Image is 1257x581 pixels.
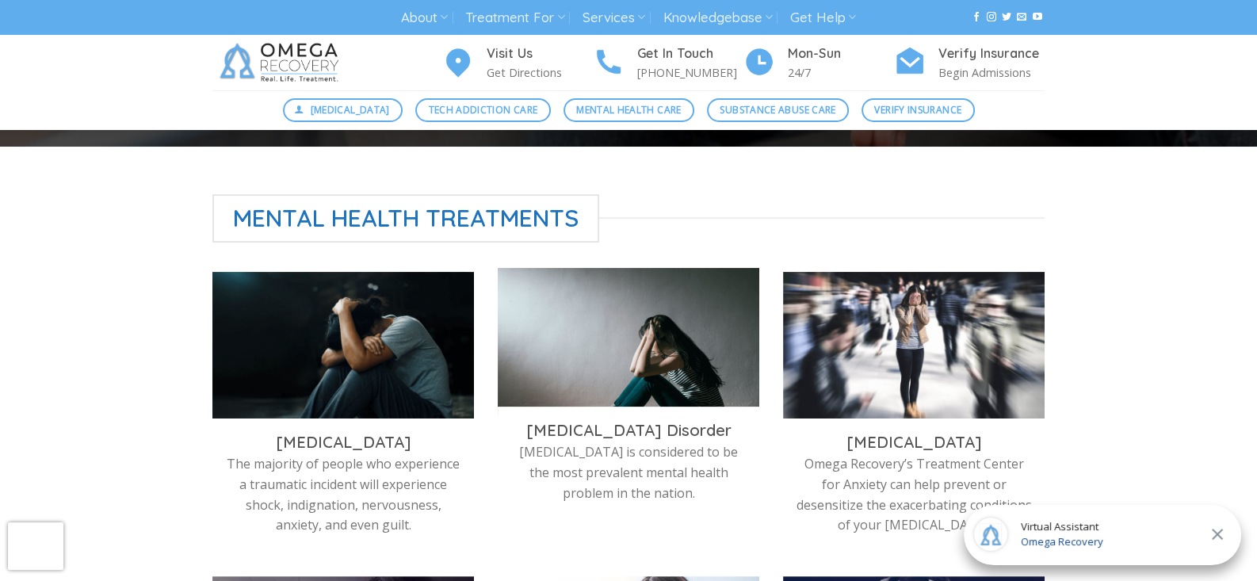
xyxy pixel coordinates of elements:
a: Substance Abuse Care [707,98,849,122]
p: [MEDICAL_DATA] is considered to be the most prevalent mental health problem in the nation. [510,442,747,503]
span: [MEDICAL_DATA] [311,102,390,117]
a: Follow on Facebook [972,12,981,23]
p: Begin Admissions [938,63,1045,82]
p: The majority of people who experience a traumatic incident will experience shock, indignation, ne... [224,454,462,535]
span: Verify Insurance [874,102,961,117]
a: [MEDICAL_DATA] [283,98,403,122]
a: Get Help [790,3,856,32]
p: 24/7 [788,63,894,82]
a: Services [583,3,645,32]
h4: Get In Touch [637,44,743,64]
a: Verify Insurance [862,98,975,122]
a: Visit Us Get Directions [442,44,593,82]
h4: Visit Us [487,44,593,64]
img: Omega Recovery [212,35,351,90]
a: About [401,3,448,32]
p: Get Directions [487,63,593,82]
h3: [MEDICAL_DATA] [795,432,1033,453]
a: Send us an email [1017,12,1026,23]
span: Substance Abuse Care [720,102,835,117]
a: Follow on Instagram [987,12,996,23]
a: Get In Touch [PHONE_NUMBER] [593,44,743,82]
span: Mental Health Treatments [212,194,599,243]
a: Treatment For [465,3,564,32]
img: treatment for PTSD [212,272,474,419]
a: Knowledgebase [663,3,772,32]
a: Verify Insurance Begin Admissions [894,44,1045,82]
a: Follow on Twitter [1002,12,1011,23]
h3: [MEDICAL_DATA] [224,432,462,453]
a: Mental Health Care [564,98,694,122]
p: [PHONE_NUMBER] [637,63,743,82]
p: Omega Recovery’s Treatment Center for Anxiety can help prevent or desensitize the exacerbating co... [795,454,1033,535]
a: Follow on YouTube [1032,12,1041,23]
a: Tech Addiction Care [415,98,551,122]
h4: Mon-Sun [788,44,894,64]
h4: Verify Insurance [938,44,1045,64]
h3: [MEDICAL_DATA] Disorder [510,420,747,441]
span: Tech Addiction Care [428,102,537,117]
span: Mental Health Care [576,102,681,117]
